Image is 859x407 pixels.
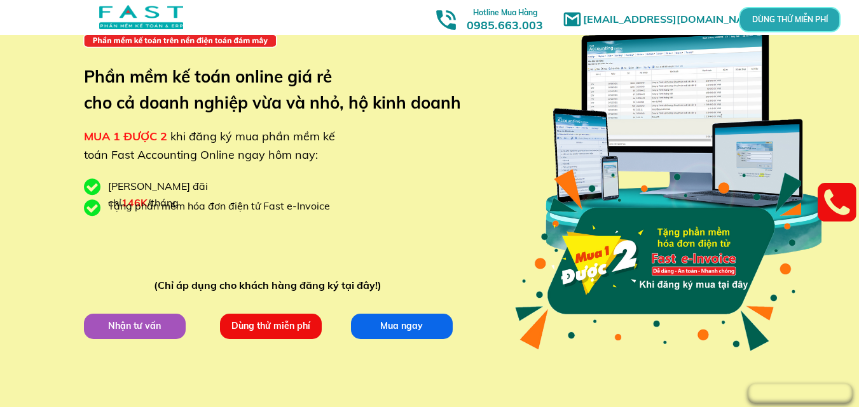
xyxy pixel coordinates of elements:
h1: [EMAIL_ADDRESS][DOMAIN_NAME] [583,11,771,28]
p: Mua ngay [350,313,453,338]
span: khi đăng ký mua phần mềm kế toán Fast Accounting Online ngay hôm nay: [84,129,335,162]
div: (Chỉ áp dụng cho khách hàng đăng ký tại đây!) [154,277,387,294]
span: MUA 1 ĐƯỢC 2 [84,129,167,143]
p: Nhận tư vấn [83,313,186,338]
h3: Phần mềm kế toán online giá rẻ cho cả doanh nghiệp vừa và nhỏ, hộ kinh doanh [84,63,480,116]
span: 146K [121,196,148,209]
span: Hotline Mua Hàng [473,8,537,17]
p: DÙNG THỬ MIỄN PHÍ [771,15,808,24]
h3: 0985.663.003 [453,4,557,32]
div: Tặng phần mềm hóa đơn điện tử Fast e-Invoice [108,198,340,215]
p: Dùng thử miễn phí [219,313,322,338]
div: [PERSON_NAME] đãi chỉ /tháng [108,178,273,211]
